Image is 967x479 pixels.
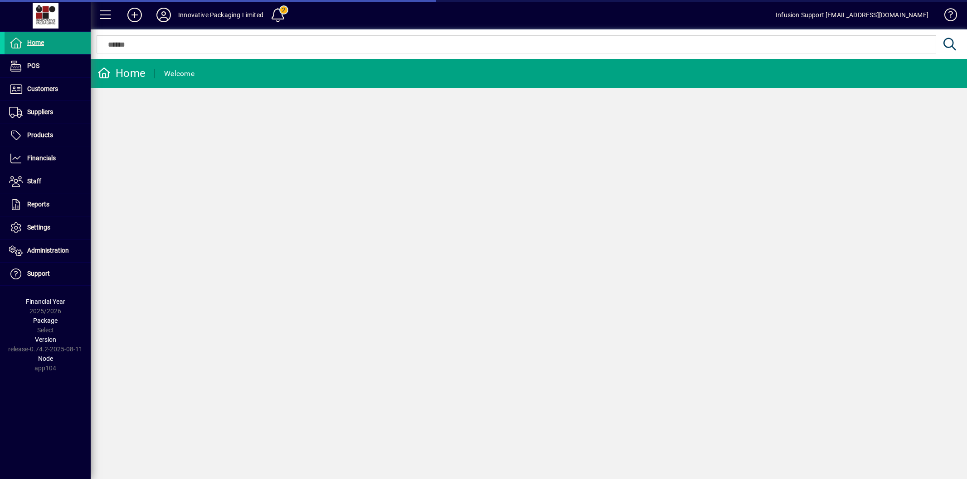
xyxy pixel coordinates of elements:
span: Version [35,336,56,343]
span: Products [27,131,53,139]
a: POS [5,55,91,77]
span: Reports [27,201,49,208]
a: Settings [5,216,91,239]
span: POS [27,62,39,69]
a: Customers [5,78,91,101]
div: Welcome [164,67,194,81]
a: Support [5,263,91,285]
span: Node [38,355,53,362]
button: Profile [149,7,178,23]
span: Suppliers [27,108,53,115]
span: Customers [27,85,58,92]
span: Support [27,270,50,277]
span: Home [27,39,44,46]
a: Knowledge Base [938,2,956,31]
a: Financials [5,147,91,170]
span: Staff [27,177,41,185]
a: Suppliers [5,101,91,124]
a: Reports [5,193,91,216]
span: Financial Year [26,298,65,305]
button: Add [120,7,149,23]
span: Settings [27,224,50,231]
div: Home [97,66,146,81]
span: Package [33,317,58,324]
span: Financials [27,154,56,162]
a: Products [5,124,91,147]
a: Staff [5,170,91,193]
div: Innovative Packaging Limited [178,8,263,22]
a: Administration [5,239,91,262]
span: Administration [27,247,69,254]
div: Infusion Support [EMAIL_ADDRESS][DOMAIN_NAME] [776,8,928,22]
